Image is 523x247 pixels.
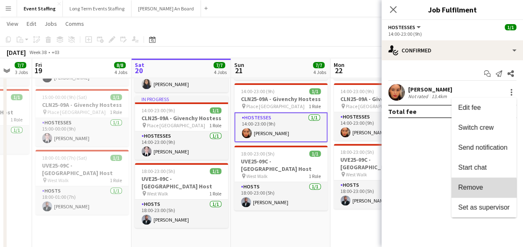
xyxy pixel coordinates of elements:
[458,204,510,211] span: Set as supervisor
[458,124,493,131] span: Switch crew
[458,184,483,191] span: Remove
[451,158,516,178] button: Start chat
[451,198,516,217] button: Set as supervisor
[451,178,516,198] button: Remove
[451,98,516,118] button: Edit fee
[451,118,516,138] button: Switch crew
[458,104,481,111] span: Edit fee
[451,138,516,158] button: Send notification
[458,144,507,151] span: Send notification
[458,164,486,171] span: Start chat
